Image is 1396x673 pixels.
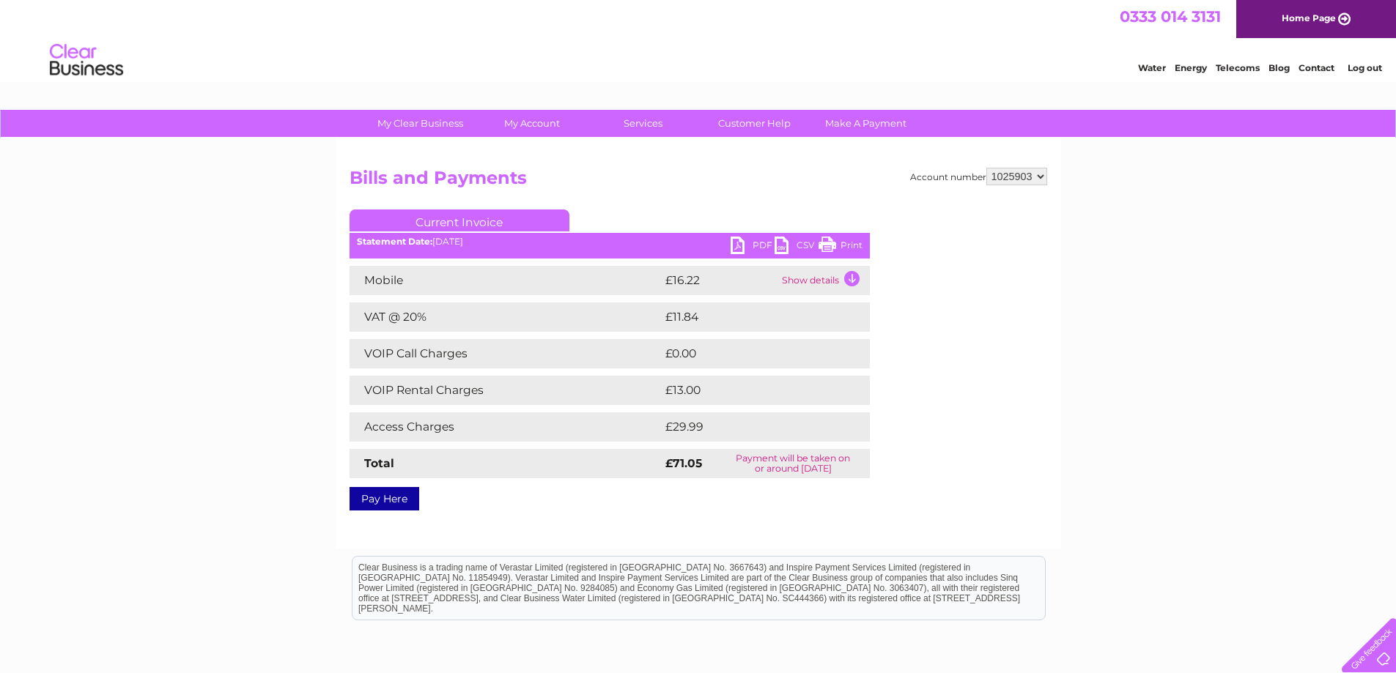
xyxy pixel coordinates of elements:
a: Blog [1268,62,1290,73]
a: Energy [1175,62,1207,73]
a: Telecoms [1216,62,1260,73]
img: logo.png [49,38,124,83]
td: Payment will be taken on or around [DATE] [717,449,870,478]
a: Print [819,237,863,258]
div: Account number [910,168,1047,185]
a: Services [583,110,703,137]
td: VAT @ 20% [350,302,662,332]
a: 0333 014 3131 [1120,7,1221,26]
td: £11.84 [662,302,838,332]
strong: Total [364,456,394,470]
div: Clear Business is a trading name of Verastar Limited (registered in [GEOGRAPHIC_DATA] No. 3667643... [352,8,1045,71]
td: VOIP Rental Charges [350,376,662,405]
td: VOIP Call Charges [350,339,662,368]
td: £13.00 [662,376,839,405]
a: Contact [1299,62,1334,73]
a: Current Invoice [350,209,569,231]
a: Make A Payment [805,110,926,137]
h2: Bills and Payments [350,168,1047,196]
a: PDF [731,237,775,258]
a: Customer Help [694,110,815,137]
a: My Clear Business [360,110,481,137]
a: Water [1138,62,1166,73]
td: Show details [778,266,870,295]
td: Access Charges [350,412,662,442]
a: Log out [1348,62,1382,73]
strong: £71.05 [665,456,702,470]
td: £16.22 [662,266,778,295]
b: Statement Date: [357,236,432,247]
td: £29.99 [662,412,841,442]
td: Mobile [350,266,662,295]
a: CSV [775,237,819,258]
td: £0.00 [662,339,836,368]
div: [DATE] [350,237,870,247]
a: Pay Here [350,487,419,510]
a: My Account [471,110,592,137]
